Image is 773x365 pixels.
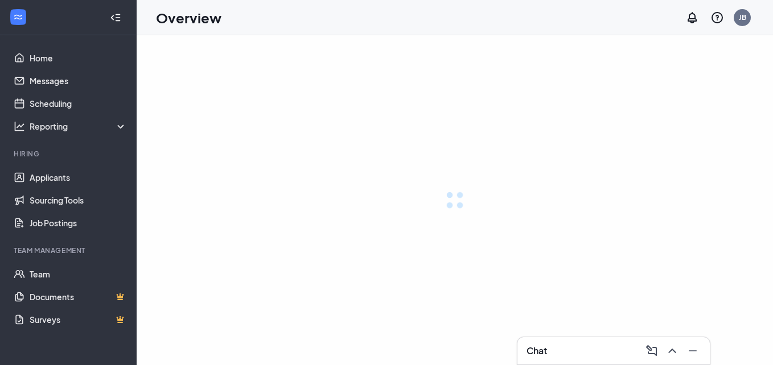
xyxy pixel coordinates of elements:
[30,263,127,285] a: Team
[110,12,121,23] svg: Collapse
[665,344,679,358] svg: ChevronUp
[30,211,127,234] a: Job Postings
[642,342,660,360] button: ComposeMessage
[739,13,746,22] div: JB
[527,345,547,357] h3: Chat
[30,308,127,331] a: SurveysCrown
[14,121,25,132] svg: Analysis
[682,342,701,360] button: Minimize
[30,189,127,211] a: Sourcing Tools
[686,344,700,358] svg: Minimize
[13,11,24,23] svg: WorkstreamLogo
[156,8,221,27] h1: Overview
[662,342,680,360] button: ChevronUp
[14,149,125,159] div: Hiring
[685,11,699,24] svg: Notifications
[14,246,125,255] div: Team Management
[30,92,127,115] a: Scheduling
[30,69,127,92] a: Messages
[30,47,127,69] a: Home
[30,166,127,189] a: Applicants
[30,121,128,132] div: Reporting
[645,344,659,358] svg: ComposeMessage
[30,285,127,308] a: DocumentsCrown
[710,11,724,24] svg: QuestionInfo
